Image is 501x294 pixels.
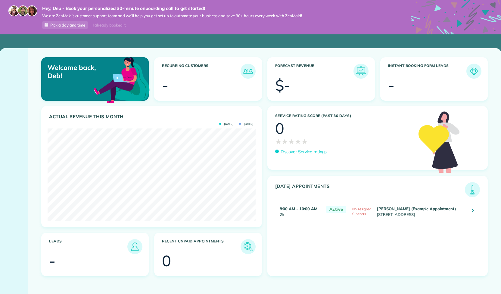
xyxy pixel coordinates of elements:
span: We are ZenMaid’s customer support team and we’ll help you get set up to automate your business an... [42,13,302,18]
div: $- [275,78,291,93]
h3: Actual Revenue this month [49,114,256,119]
p: Welcome back, Deb! [48,64,114,80]
span: [DATE] [219,122,233,125]
span: ★ [282,136,288,147]
strong: [PERSON_NAME] (Example Appointment) [377,206,456,211]
h3: Service Rating score (past 30 days) [275,114,413,118]
td: [STREET_ADDRESS] [375,202,468,221]
div: 0 [275,121,284,136]
h3: Recent unpaid appointments [162,239,240,254]
img: dashboard_welcome-42a62b7d889689a78055ac9021e634bf52bae3f8056760290aed330b23ab8690.png [92,50,151,109]
div: - [162,78,168,93]
img: icon_recurring_customers-cf858462ba22bcd05b5a5880d41d6543d210077de5bb9ebc9590e49fd87d84ed.png [242,65,254,77]
span: ★ [295,136,301,147]
h3: Instant Booking Form Leads [388,64,466,79]
img: icon_forecast_revenue-8c13a41c7ed35a8dcfafea3cbb826a0462acb37728057bba2d056411b612bbbe.png [355,65,367,77]
span: No Assigned Cleaners [352,207,372,216]
td: 2h [275,202,323,221]
span: ★ [301,136,308,147]
img: jorge-587dff0eeaa6aab1f244e6dc62b8924c3b6ad411094392a53c71c6c4a576187d.jpg [17,5,28,16]
div: - [388,78,394,93]
strong: 8:00 AM - 10:00 AM [280,206,317,211]
h3: Recurring Customers [162,64,240,79]
img: maria-72a9807cf96188c08ef61303f053569d2e2a8a1cde33d635c8a3ac13582a053d.jpg [8,5,19,16]
span: [DATE] [239,122,253,125]
h3: [DATE] Appointments [275,184,465,197]
a: Pick a day and time [42,21,88,29]
span: Pick a day and time [50,23,85,27]
strong: Hey, Deb - Book your personalized 30-minute onboarding call to get started! [42,5,302,11]
div: 0 [162,253,171,268]
div: - [49,253,55,268]
span: Active [326,206,346,213]
img: icon_form_leads-04211a6a04a5b2264e4ee56bc0799ec3eb69b7e499cbb523a139df1d13a81ae0.png [468,65,480,77]
img: icon_leads-1bed01f49abd5b7fead27621c3d59655bb73ed531f8eeb49469d10e621d6b896.png [129,241,141,253]
h3: Leads [49,239,127,254]
img: icon_todays_appointments-901f7ab196bb0bea1936b74009e4eb5ffbc2d2711fa7634e0d609ed5ef32b18b.png [466,184,478,196]
p: Discover Service ratings [281,149,327,155]
span: ★ [275,136,282,147]
h3: Forecast Revenue [275,64,353,79]
div: I already booked it [89,21,129,29]
img: michelle-19f622bdf1676172e81f8f8fba1fb50e276960ebfe0243fe18214015130c80e4.jpg [26,5,37,16]
img: icon_unpaid_appointments-47b8ce3997adf2238b356f14209ab4cced10bd1f174958f3ca8f1d0dd7fffeee.png [242,241,254,253]
span: ★ [288,136,295,147]
a: Discover Service ratings [275,149,327,155]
